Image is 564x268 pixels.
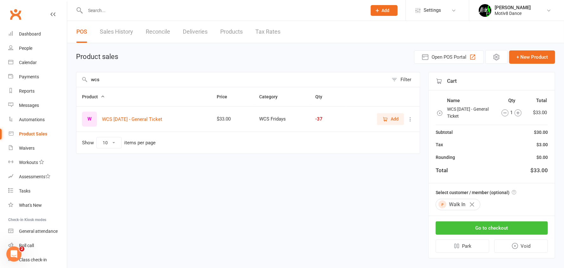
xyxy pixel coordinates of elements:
[217,116,248,122] div: $33.00
[8,70,67,84] a: Payments
[315,94,329,99] span: Qty
[183,21,208,43] a: Deliveries
[8,56,67,70] a: Calendar
[315,93,329,101] button: Qty
[82,137,156,148] div: Show
[217,94,234,99] span: Price
[436,141,443,148] div: Tax
[479,4,491,17] img: thumb_image1679272194.png
[19,103,39,108] div: Messages
[8,27,67,41] a: Dashboard
[391,115,399,122] span: Add
[536,141,548,148] div: $3.00
[529,105,547,120] td: $33.00
[19,31,41,36] div: Dashboard
[19,246,24,252] span: 2
[8,253,67,267] a: Class kiosk mode
[496,109,527,116] div: 1
[436,129,453,136] div: Subtotal
[436,154,455,161] div: Rounding
[19,46,32,51] div: People
[8,198,67,212] a: What's New
[509,50,555,64] button: + New Product
[315,116,341,122] div: -37
[76,72,388,87] input: Search products by name, or scan product code
[534,129,548,136] div: $30.00
[102,115,162,123] button: WCS [DATE] - General Ticket
[436,221,548,235] button: Go to checkout
[19,229,58,234] div: General attendance
[447,105,495,120] td: WCS [DATE] - General Ticket
[371,5,398,16] button: Add
[76,53,118,61] h1: Product sales
[436,239,489,253] button: Park
[19,188,30,193] div: Tasks
[8,184,67,198] a: Tasks
[19,160,38,165] div: Workouts
[260,116,304,122] div: WCS Fridays
[8,127,67,141] a: Product Sales
[530,166,548,175] div: $33.00
[82,112,97,127] div: W
[414,50,484,64] button: Open POS Portal
[260,94,285,99] span: Category
[436,166,448,175] div: Total
[19,257,47,262] div: Class check-in
[495,10,531,16] div: Motiv8 Dance
[536,154,548,161] div: $0.00
[8,41,67,56] a: People
[432,53,466,61] span: Open POS Portal
[19,88,35,94] div: Reports
[82,94,105,99] span: Product
[8,141,67,155] a: Waivers
[429,72,555,90] div: Cart
[8,84,67,98] a: Reports
[100,21,133,43] a: Sales History
[19,131,47,136] div: Product Sales
[8,6,23,22] a: Clubworx
[529,96,547,105] th: Total
[83,6,362,15] input: Search...
[19,117,45,122] div: Automations
[19,146,35,151] div: Waivers
[82,93,105,101] button: Product
[447,96,495,105] th: Name
[255,21,280,43] a: Tax Rates
[19,60,37,65] div: Calendar
[8,155,67,170] a: Workouts
[377,113,404,125] button: Add
[8,239,67,253] a: Roll call
[424,3,441,17] span: Settings
[217,93,234,101] button: Price
[8,170,67,184] a: Assessments
[8,224,67,239] a: General attendance kiosk mode
[19,74,39,79] div: Payments
[146,21,170,43] a: Reconcile
[494,239,548,253] button: Void
[382,8,390,13] span: Add
[436,189,516,196] label: Select customer / member (optional)
[19,174,50,179] div: Assessments
[436,199,480,210] div: Walk In
[388,72,420,87] button: Filter
[19,203,42,208] div: What's New
[6,246,22,262] iframe: Intercom live chat
[124,140,156,146] div: items per page
[401,76,411,83] div: Filter
[496,96,528,105] th: Qty
[220,21,243,43] a: Products
[495,5,531,10] div: [PERSON_NAME]
[260,93,285,101] button: Category
[19,243,34,248] div: Roll call
[8,98,67,113] a: Messages
[8,113,67,127] a: Automations
[76,21,87,43] a: POS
